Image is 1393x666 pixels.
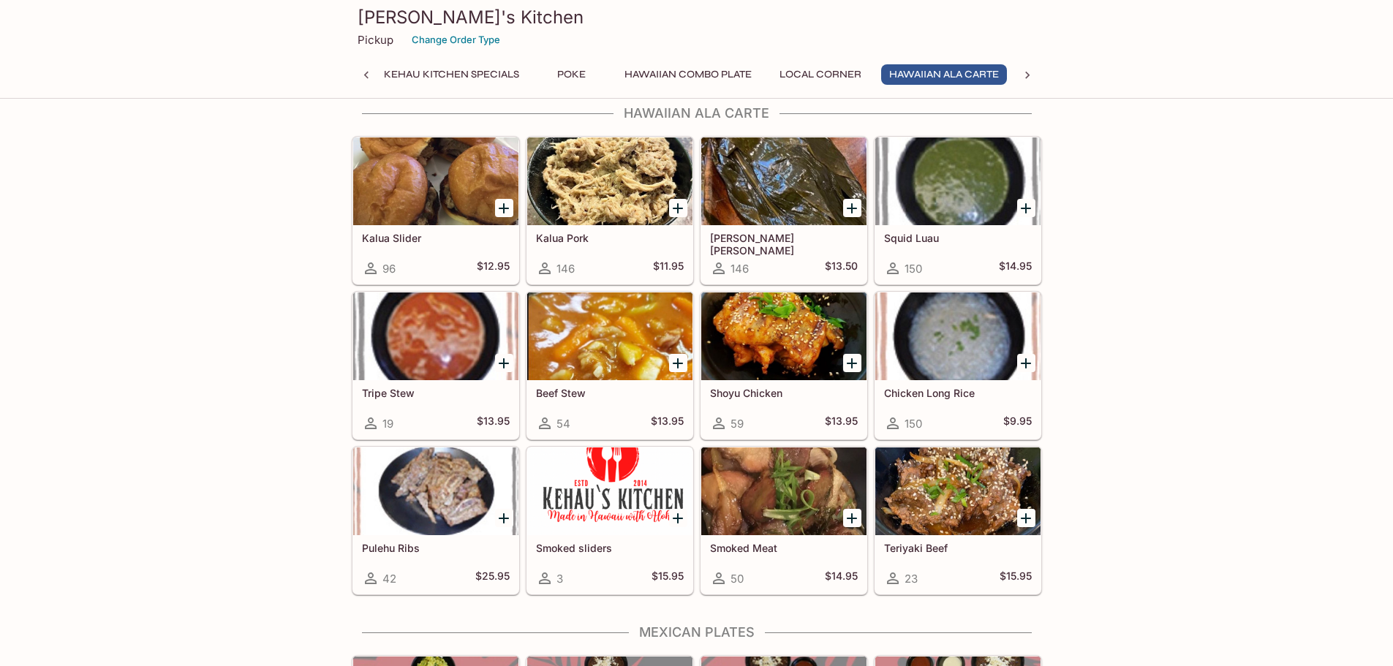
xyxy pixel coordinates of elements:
[556,572,563,586] span: 3
[353,447,518,535] div: Pulehu Ribs
[382,262,396,276] span: 96
[362,387,510,399] h5: Tripe Stew
[701,447,867,594] a: Smoked Meat50$14.95
[358,33,393,47] p: Pickup
[843,354,861,372] button: Add Shoyu Chicken
[1017,509,1035,527] button: Add Teriyaki Beef
[875,292,1041,439] a: Chicken Long Rice150$9.95
[495,354,513,372] button: Add Tripe Stew
[1000,569,1032,587] h5: $15.95
[884,387,1032,399] h5: Chicken Long Rice
[875,137,1041,225] div: Squid Luau
[353,137,518,225] div: Kalua Slider
[731,572,744,586] span: 50
[652,569,684,587] h5: $15.95
[527,137,692,225] div: Kalua Pork
[352,105,1042,121] h4: Hawaiian Ala Carte
[495,509,513,527] button: Add Pulehu Ribs
[1017,199,1035,217] button: Add Squid Luau
[875,447,1041,535] div: Teriyaki Beef
[710,232,858,256] h5: [PERSON_NAME] [PERSON_NAME]
[362,542,510,554] h5: Pulehu Ribs
[352,624,1042,640] h4: Mexican Plates
[825,260,858,277] h5: $13.50
[669,509,687,527] button: Add Smoked sliders
[875,137,1041,284] a: Squid Luau150$14.95
[875,447,1041,594] a: Teriyaki Beef23$15.95
[905,572,918,586] span: 23
[1003,415,1032,432] h5: $9.95
[382,572,396,586] span: 42
[884,232,1032,244] h5: Squid Luau
[526,137,693,284] a: Kalua Pork146$11.95
[352,292,519,439] a: Tripe Stew19$13.95
[710,542,858,554] h5: Smoked Meat
[653,260,684,277] h5: $11.95
[376,64,527,85] button: Kehau Kitchen Specials
[669,199,687,217] button: Add Kalua Pork
[771,64,869,85] button: Local Corner
[352,137,519,284] a: Kalua Slider96$12.95
[616,64,760,85] button: Hawaiian Combo Plate
[526,292,693,439] a: Beef Stew54$13.95
[382,417,393,431] span: 19
[999,260,1032,277] h5: $14.95
[875,292,1041,380] div: Chicken Long Rice
[701,447,867,535] div: Smoked Meat
[710,387,858,399] h5: Shoyu Chicken
[477,415,510,432] h5: $13.95
[527,292,692,380] div: Beef Stew
[526,447,693,594] a: Smoked sliders3$15.95
[1017,354,1035,372] button: Add Chicken Long Rice
[825,415,858,432] h5: $13.95
[475,569,510,587] h5: $25.95
[669,354,687,372] button: Add Beef Stew
[352,447,519,594] a: Pulehu Ribs42$25.95
[701,137,867,225] div: Lau Lau
[843,509,861,527] button: Add Smoked Meat
[651,415,684,432] h5: $13.95
[731,417,744,431] span: 59
[905,262,922,276] span: 150
[825,569,858,587] h5: $14.95
[358,6,1036,29] h3: [PERSON_NAME]'s Kitchen
[477,260,510,277] h5: $12.95
[556,417,570,431] span: 54
[556,262,575,276] span: 146
[843,199,861,217] button: Add Lau Lau
[539,64,605,85] button: Poke
[536,387,684,399] h5: Beef Stew
[536,542,684,554] h5: Smoked sliders
[536,232,684,244] h5: Kalua Pork
[884,542,1032,554] h5: Teriyaki Beef
[701,137,867,284] a: [PERSON_NAME] [PERSON_NAME]146$13.50
[405,29,507,51] button: Change Order Type
[701,292,867,439] a: Shoyu Chicken59$13.95
[495,199,513,217] button: Add Kalua Slider
[353,292,518,380] div: Tripe Stew
[905,417,922,431] span: 150
[362,232,510,244] h5: Kalua Slider
[527,447,692,535] div: Smoked sliders
[731,262,749,276] span: 146
[701,292,867,380] div: Shoyu Chicken
[881,64,1007,85] button: Hawaiian Ala Carte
